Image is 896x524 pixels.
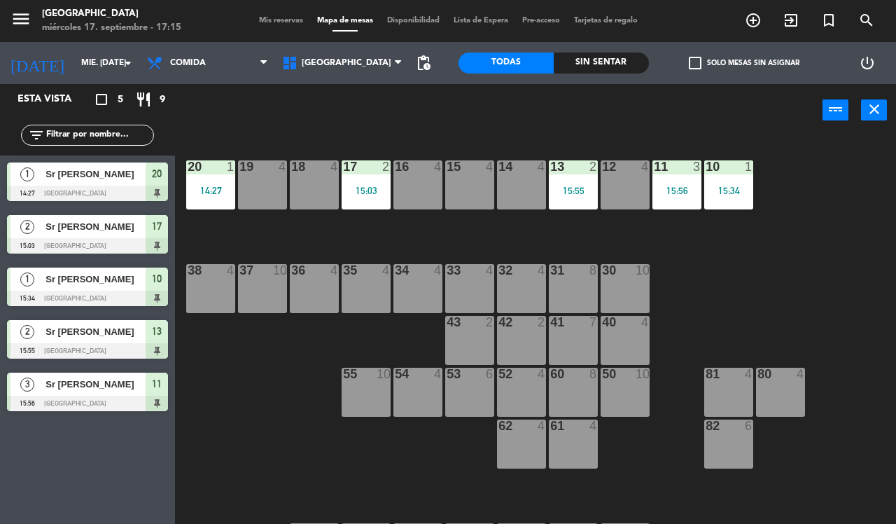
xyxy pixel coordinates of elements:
[848,8,885,32] span: BUSCAR
[382,264,391,277] div: 4
[797,368,805,380] div: 4
[772,8,810,32] span: WALK IN
[827,101,844,118] i: power_input
[152,165,162,182] span: 20
[550,160,551,173] div: 13
[654,160,654,173] div: 11
[602,264,603,277] div: 30
[45,219,146,234] span: Sr [PERSON_NAME]
[538,264,546,277] div: 4
[567,17,645,25] span: Tarjetas de regalo
[28,127,45,144] i: filter_list
[861,99,887,120] button: close
[45,167,146,181] span: Sr [PERSON_NAME]
[382,160,391,173] div: 2
[602,316,603,329] div: 40
[538,160,546,173] div: 4
[602,160,603,173] div: 12
[152,270,162,287] span: 10
[745,12,762,29] i: add_circle_outline
[745,160,753,173] div: 1
[10,8,31,34] button: menu
[538,316,546,329] div: 2
[486,316,494,329] div: 2
[395,264,395,277] div: 34
[415,55,432,71] span: pending_actions
[227,264,235,277] div: 4
[689,57,701,69] span: check_box_outline_blank
[589,264,598,277] div: 8
[291,160,292,173] div: 18
[550,420,551,432] div: 61
[538,420,546,432] div: 4
[515,17,567,25] span: Pre-acceso
[810,8,848,32] span: Reserva especial
[152,375,162,392] span: 11
[20,220,34,234] span: 2
[589,316,598,329] div: 7
[20,325,34,339] span: 2
[310,17,380,25] span: Mapa de mesas
[343,264,344,277] div: 35
[859,55,876,71] i: power_settings_new
[343,160,344,173] div: 17
[160,92,165,108] span: 9
[377,368,391,380] div: 10
[45,272,146,287] span: Sr [PERSON_NAME]
[302,58,391,68] span: [GEOGRAPHIC_DATA]
[45,324,146,339] span: Sr [PERSON_NAME]
[641,316,650,329] div: 4
[636,264,650,277] div: 10
[866,101,883,118] i: close
[342,186,391,195] div: 15:03
[589,160,598,173] div: 2
[20,378,34,392] span: 3
[330,160,339,173] div: 4
[486,160,494,173] div: 4
[486,368,494,380] div: 6
[745,420,753,432] div: 6
[693,160,701,173] div: 3
[447,17,515,25] span: Lista de Espera
[45,127,153,143] input: Filtrar por nombre...
[589,368,598,380] div: 8
[820,12,837,29] i: turned_in_not
[45,377,146,392] span: Sr [PERSON_NAME]
[227,160,235,173] div: 1
[239,160,240,173] div: 19
[434,160,442,173] div: 4
[273,264,287,277] div: 10
[152,218,162,235] span: 17
[186,186,235,195] div: 14:27
[550,316,551,329] div: 41
[602,368,603,380] div: 50
[704,186,753,195] div: 15:34
[434,368,442,380] div: 4
[550,368,551,380] div: 60
[343,368,344,380] div: 55
[20,167,34,181] span: 1
[279,160,287,173] div: 4
[20,273,34,287] span: 1
[783,12,799,29] i: exit_to_app
[152,323,162,340] span: 13
[486,264,494,277] div: 4
[734,8,772,32] span: RESERVAR MESA
[395,160,395,173] div: 16
[549,186,598,195] div: 15:55
[93,91,110,108] i: crop_square
[135,91,152,108] i: restaurant
[434,264,442,277] div: 4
